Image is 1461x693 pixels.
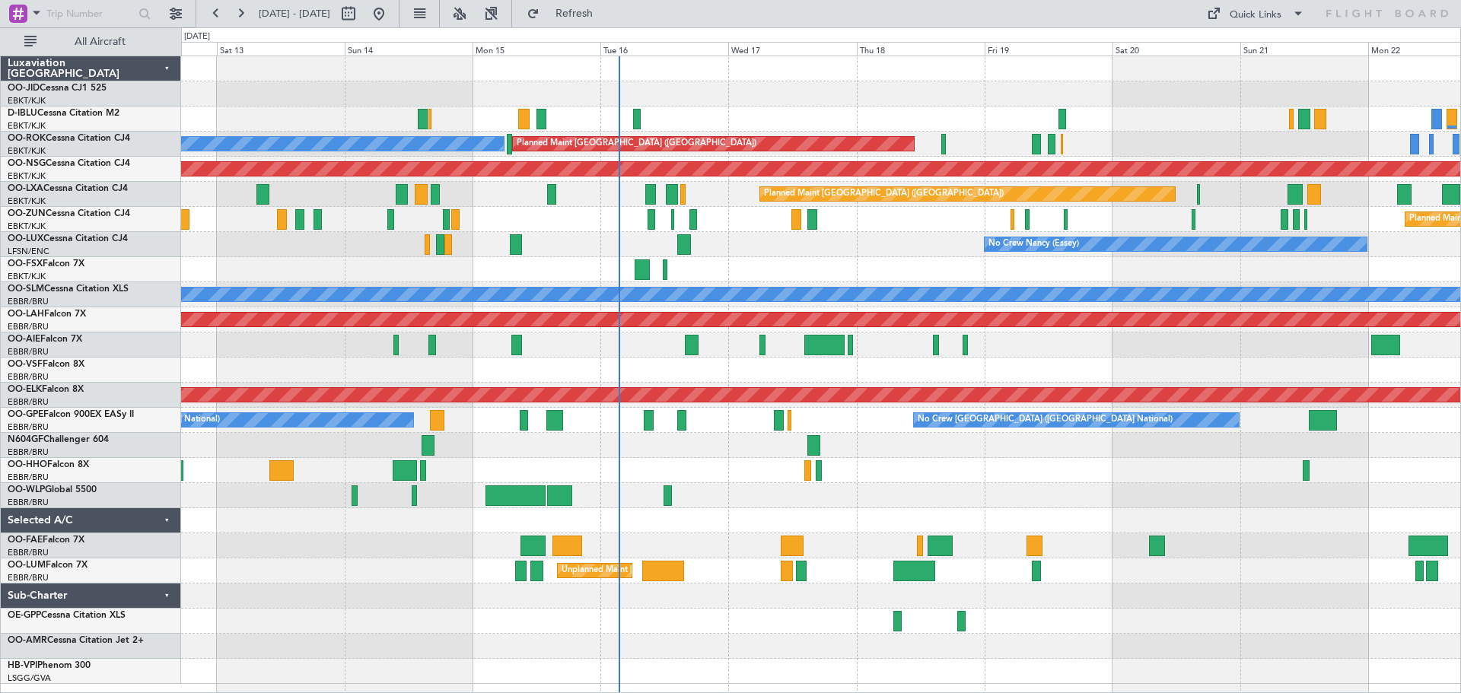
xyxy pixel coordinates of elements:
[8,259,43,269] span: OO-FSX
[8,360,84,369] a: OO-VSFFalcon 8X
[8,95,46,106] a: EBKT/KJK
[520,2,611,26] button: Refresh
[8,145,46,157] a: EBKT/KJK
[40,37,161,47] span: All Aircraft
[8,84,107,93] a: OO-JIDCessna CJ1 525
[8,385,84,394] a: OO-ELKFalcon 8X
[8,184,43,193] span: OO-LXA
[543,8,606,19] span: Refresh
[8,285,129,294] a: OO-SLMCessna Citation XLS
[8,170,46,182] a: EBKT/KJK
[46,2,134,25] input: Trip Number
[8,385,42,394] span: OO-ELK
[8,572,49,583] a: EBBR/BRU
[8,460,47,469] span: OO-HHO
[8,134,130,143] a: OO-ROKCessna Citation CJ4
[8,321,49,332] a: EBBR/BRU
[259,7,330,21] span: [DATE] - [DATE]
[8,310,44,319] span: OO-LAH
[8,360,43,369] span: OO-VSF
[345,42,473,56] div: Sun 14
[8,460,89,469] a: OO-HHOFalcon 8X
[8,296,49,307] a: EBBR/BRU
[8,335,82,344] a: OO-AIEFalcon 7X
[8,636,47,645] span: OO-AMR
[8,259,84,269] a: OO-FSXFalcon 7X
[8,234,43,243] span: OO-LUX
[8,472,49,483] a: EBBR/BRU
[8,134,46,143] span: OO-ROK
[1199,2,1312,26] button: Quick Links
[988,233,1079,256] div: No Crew Nancy (Essey)
[8,221,46,232] a: EBKT/KJK
[1240,42,1368,56] div: Sun 21
[8,335,40,344] span: OO-AIE
[217,42,345,56] div: Sat 13
[8,285,44,294] span: OO-SLM
[8,611,41,620] span: OE-GPP
[8,536,43,545] span: OO-FAE
[1112,42,1240,56] div: Sat 20
[8,310,86,319] a: OO-LAHFalcon 7X
[8,636,144,645] a: OO-AMRCessna Citation Jet 2+
[8,536,84,545] a: OO-FAEFalcon 7X
[918,408,1173,431] div: No Crew [GEOGRAPHIC_DATA] ([GEOGRAPHIC_DATA] National)
[8,447,49,458] a: EBBR/BRU
[764,183,1004,205] div: Planned Maint [GEOGRAPHIC_DATA] ([GEOGRAPHIC_DATA])
[8,196,46,207] a: EBKT/KJK
[8,120,46,132] a: EBKT/KJK
[8,246,49,257] a: LFSN/ENC
[473,42,600,56] div: Mon 15
[985,42,1112,56] div: Fri 19
[8,561,46,570] span: OO-LUM
[184,30,210,43] div: [DATE]
[8,485,45,494] span: OO-WLP
[8,396,49,408] a: EBBR/BRU
[8,661,91,670] a: HB-VPIPhenom 300
[8,109,37,118] span: D-IBLU
[562,559,848,582] div: Unplanned Maint [GEOGRAPHIC_DATA] ([GEOGRAPHIC_DATA] National)
[8,159,46,168] span: OO-NSG
[857,42,985,56] div: Thu 18
[8,84,40,93] span: OO-JID
[17,30,165,54] button: All Aircraft
[8,209,46,218] span: OO-ZUN
[8,209,130,218] a: OO-ZUNCessna Citation CJ4
[8,435,109,444] a: N604GFChallenger 604
[8,547,49,558] a: EBBR/BRU
[8,561,88,570] a: OO-LUMFalcon 7X
[8,184,128,193] a: OO-LXACessna Citation CJ4
[8,485,97,494] a: OO-WLPGlobal 5500
[600,42,728,56] div: Tue 16
[8,234,128,243] a: OO-LUXCessna Citation CJ4
[8,497,49,508] a: EBBR/BRU
[1230,8,1281,23] div: Quick Links
[728,42,856,56] div: Wed 17
[8,410,134,419] a: OO-GPEFalcon 900EX EASy II
[8,661,37,670] span: HB-VPI
[8,672,51,684] a: LSGG/GVA
[8,435,43,444] span: N604GF
[8,421,49,433] a: EBBR/BRU
[8,109,119,118] a: D-IBLUCessna Citation M2
[517,132,756,155] div: Planned Maint [GEOGRAPHIC_DATA] ([GEOGRAPHIC_DATA])
[8,410,43,419] span: OO-GPE
[8,346,49,358] a: EBBR/BRU
[8,159,130,168] a: OO-NSGCessna Citation CJ4
[8,371,49,383] a: EBBR/BRU
[8,271,46,282] a: EBKT/KJK
[8,611,126,620] a: OE-GPPCessna Citation XLS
